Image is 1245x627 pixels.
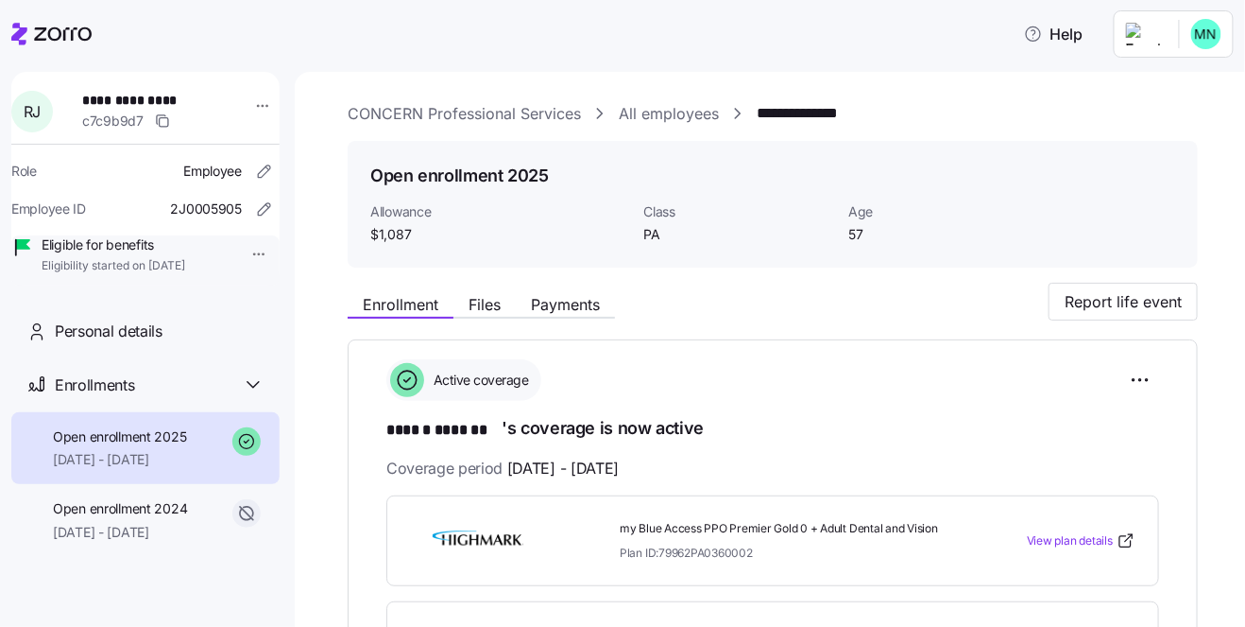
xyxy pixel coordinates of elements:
[53,427,186,446] span: Open enrollment 2025
[55,320,162,343] span: Personal details
[171,200,242,218] span: 2J0005905
[848,225,1038,244] span: 57
[11,162,37,181] span: Role
[410,519,546,563] img: Highmark BlueCross BlueShield
[386,416,1159,443] h1: 's coverage is now active
[370,164,549,187] h1: Open enrollment 2025
[370,225,628,244] span: $1,087
[53,450,186,469] span: [DATE] - [DATE]
[848,202,1038,221] span: Age
[643,202,833,221] span: Class
[531,297,600,312] span: Payments
[428,371,529,390] span: Active coverage
[643,225,833,244] span: PA
[469,297,501,312] span: Files
[1024,23,1083,45] span: Help
[370,202,628,221] span: Allowance
[386,457,619,480] span: Coverage period
[1065,290,1182,313] span: Report life event
[42,258,185,274] span: Eligibility started on [DATE]
[507,457,619,480] span: [DATE] - [DATE]
[348,102,581,126] a: CONCERN Professional Services
[1027,532,1113,550] span: View plan details
[620,545,753,561] span: Plan ID: 79962PA0360002
[1027,531,1135,550] a: View plan details
[619,102,719,126] a: All employees
[55,374,134,397] span: Enrollments
[620,521,950,537] span: my Blue Access PPO Premier Gold 0 + Adult Dental and Vision
[1049,283,1198,321] button: Report life event
[1191,19,1221,49] img: b0ee0d05d7ad5b312d7e0d752ccfd4ca
[11,200,86,218] span: Employee ID
[363,297,438,312] span: Enrollment
[24,104,41,119] span: R J
[1126,23,1164,45] img: Employer logo
[82,112,144,131] span: c7c9b9d7
[1009,15,1099,53] button: Help
[42,235,185,254] span: Eligible for benefits
[183,162,242,181] span: Employee
[53,499,187,518] span: Open enrollment 2024
[53,523,187,542] span: [DATE] - [DATE]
